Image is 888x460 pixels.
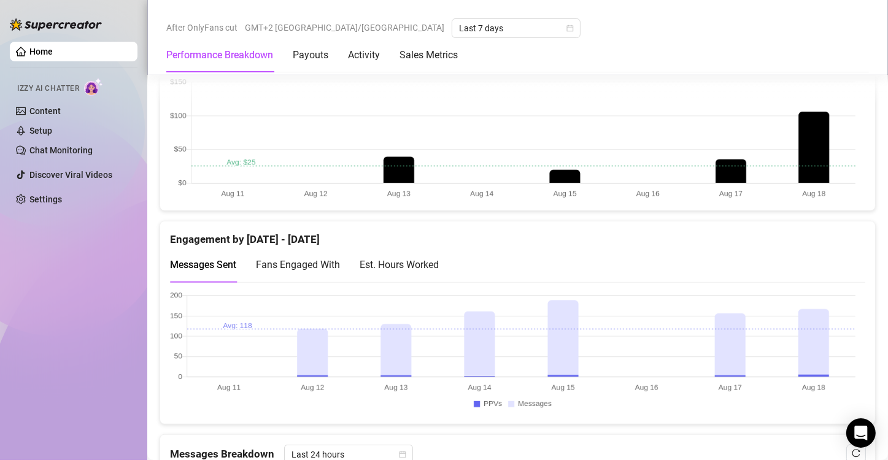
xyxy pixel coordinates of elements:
[852,449,860,458] span: reload
[348,48,380,63] div: Activity
[170,259,236,270] span: Messages Sent
[399,451,406,458] span: calendar
[400,48,458,63] div: Sales Metrics
[29,106,61,116] a: Content
[566,25,574,32] span: calendar
[360,257,439,272] div: Est. Hours Worked
[459,19,573,37] span: Last 7 days
[846,418,876,448] div: Open Intercom Messenger
[10,18,102,31] img: logo-BBDzfeDw.svg
[29,170,112,180] a: Discover Viral Videos
[29,126,52,136] a: Setup
[170,221,865,248] div: Engagement by [DATE] - [DATE]
[293,48,328,63] div: Payouts
[29,47,53,56] a: Home
[84,78,103,96] img: AI Chatter
[166,18,237,37] span: After OnlyFans cut
[256,259,340,270] span: Fans Engaged With
[245,18,444,37] span: GMT+2 [GEOGRAPHIC_DATA]/[GEOGRAPHIC_DATA]
[29,194,62,204] a: Settings
[29,145,93,155] a: Chat Monitoring
[166,48,273,63] div: Performance Breakdown
[17,83,79,94] span: Izzy AI Chatter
